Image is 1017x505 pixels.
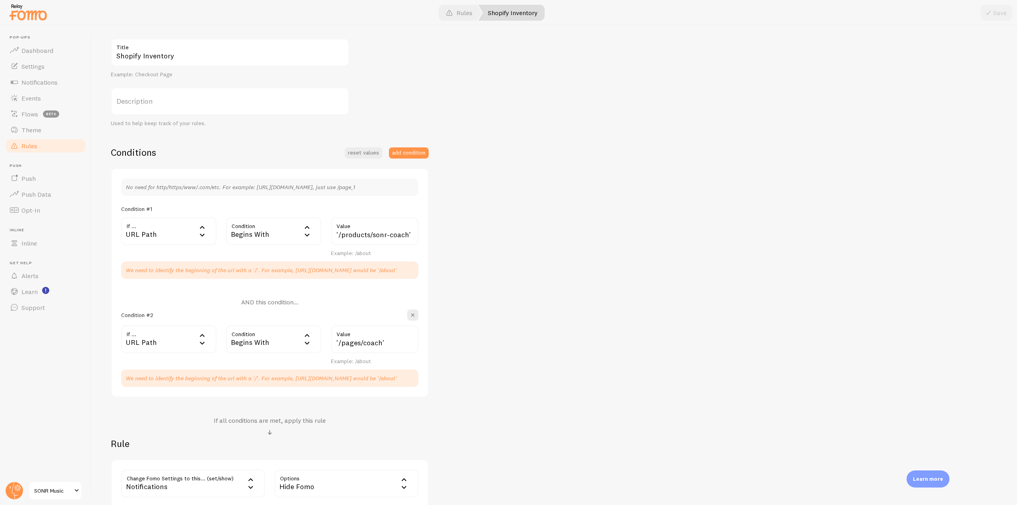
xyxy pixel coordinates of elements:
[126,374,414,382] p: We need to identify the beginning of the url with a '/'. For example, [URL][DOMAIN_NAME] would be...
[5,90,87,106] a: Events
[21,142,37,150] span: Rules
[389,147,429,159] button: add condition
[111,39,349,52] label: Title
[42,287,49,294] svg: <p>Watch New Feature Tutorials!</p>
[21,239,37,247] span: Inline
[331,325,418,339] label: Value
[21,78,58,86] span: Notifications
[121,312,153,319] h5: Condition #2
[5,58,87,74] a: Settings
[8,2,48,22] img: fomo-relay-logo-orange.svg
[275,470,418,497] div: Hide Fomo
[10,163,87,168] span: Push
[111,120,349,127] div: Used to help keep track of your rules.
[214,416,326,425] h4: If all conditions are met, apply this rule
[10,261,87,266] span: Get Help
[21,46,53,54] span: Dashboard
[21,126,41,134] span: Theme
[21,206,40,214] span: Opt-In
[34,486,72,495] span: SONR Music
[5,170,87,186] a: Push
[5,122,87,138] a: Theme
[21,110,38,118] span: Flows
[111,146,156,159] h2: Conditions
[907,470,949,488] div: Learn more
[121,217,217,245] div: URL Path
[121,205,152,213] h5: Condition #1
[21,94,41,102] span: Events
[121,470,265,497] div: Notifications
[226,217,321,245] div: Begins With
[21,62,44,70] span: Settings
[111,71,349,78] div: Example: Checkout Page
[126,183,414,191] p: No need for http/https/www/.com/etc. For example: [URL][DOMAIN_NAME], just use /page_1
[5,268,87,284] a: Alerts
[21,190,51,198] span: Push Data
[331,217,418,231] label: Value
[10,228,87,233] span: Inline
[241,298,298,306] h4: AND this condition...
[111,437,429,450] h2: Rule
[226,325,321,353] div: Begins With
[5,202,87,218] a: Opt-In
[121,325,217,353] div: URL Path
[5,186,87,202] a: Push Data
[5,106,87,122] a: Flows beta
[345,147,382,159] button: reset values
[21,174,36,182] span: Push
[5,74,87,90] a: Notifications
[126,266,414,274] p: We need to identify the beginning of the url with a '/'. For example, [URL][DOMAIN_NAME] would be...
[10,35,87,40] span: Pop-ups
[331,250,418,257] div: Example: /about
[21,272,39,280] span: Alerts
[29,481,82,500] a: SONR Music
[331,358,418,365] div: Example: /about
[43,110,59,118] span: beta
[21,304,45,312] span: Support
[5,43,87,58] a: Dashboard
[5,235,87,251] a: Inline
[5,138,87,154] a: Rules
[913,475,943,483] p: Learn more
[5,284,87,300] a: Learn
[5,300,87,315] a: Support
[21,288,38,296] span: Learn
[111,87,349,115] label: Description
